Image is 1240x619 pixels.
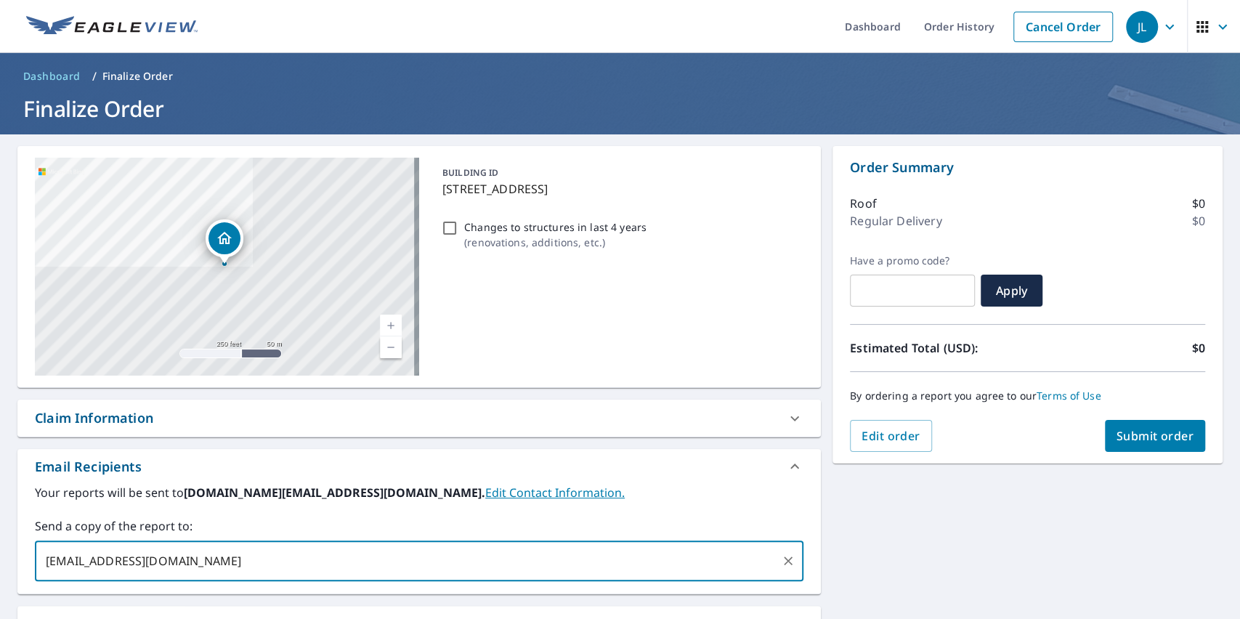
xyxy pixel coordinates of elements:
button: Edit order [850,420,932,452]
label: Send a copy of the report to: [35,517,803,535]
p: $0 [1192,212,1205,230]
nav: breadcrumb [17,65,1223,88]
p: [STREET_ADDRESS] [442,180,798,198]
p: Estimated Total (USD): [850,339,1028,357]
img: EV Logo [26,16,198,38]
a: EditContactInfo [485,485,625,501]
button: Apply [981,275,1042,307]
p: Finalize Order [102,69,173,84]
h1: Finalize Order [17,94,1223,124]
label: Your reports will be sent to [35,484,803,501]
label: Have a promo code? [850,254,975,267]
a: Terms of Use [1037,389,1101,402]
div: Claim Information [17,400,821,437]
p: Order Summary [850,158,1205,177]
div: Claim Information [35,408,153,428]
div: Email Recipients [17,449,821,484]
p: Changes to structures in last 4 years [464,219,647,235]
b: [DOMAIN_NAME][EMAIL_ADDRESS][DOMAIN_NAME]. [184,485,485,501]
p: $0 [1192,195,1205,212]
p: $0 [1192,339,1205,357]
span: Dashboard [23,69,81,84]
button: Clear [778,551,798,571]
span: Submit order [1117,428,1194,444]
p: ( renovations, additions, etc. ) [464,235,647,250]
span: Edit order [862,428,920,444]
p: Regular Delivery [850,212,941,230]
p: By ordering a report you agree to our [850,389,1205,402]
p: Roof [850,195,877,212]
a: Current Level 17, Zoom Out [380,336,402,358]
button: Submit order [1105,420,1206,452]
li: / [92,68,97,85]
a: Current Level 17, Zoom In [380,315,402,336]
div: Dropped pin, building 1, Residential property, 4329 State Route 30 Latrobe, PA 15650 [206,219,243,264]
p: BUILDING ID [442,166,498,179]
div: JL [1126,11,1158,43]
a: Cancel Order [1013,12,1113,42]
div: Email Recipients [35,457,142,477]
span: Apply [992,283,1031,299]
a: Dashboard [17,65,86,88]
